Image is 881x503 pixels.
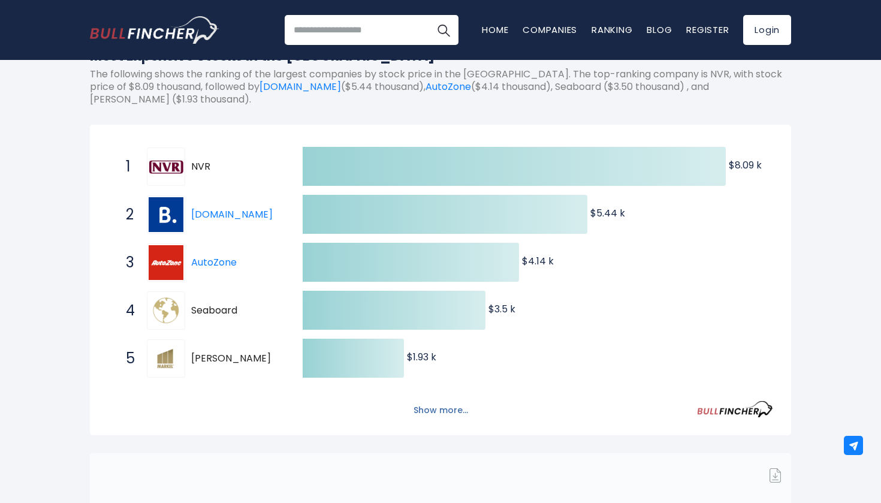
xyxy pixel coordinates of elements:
[191,207,273,221] a: [DOMAIN_NAME]
[426,80,471,94] a: AutoZone
[120,204,132,225] span: 2
[647,23,672,36] a: Blog
[260,80,341,94] a: [DOMAIN_NAME]
[191,161,282,173] span: NVR
[149,197,183,232] img: Booking.com
[90,68,791,106] p: The following shows the ranking of the largest companies by stock price in the [GEOGRAPHIC_DATA]....
[407,350,436,364] text: $1.93 k
[149,293,183,328] img: Seaboard
[120,252,132,273] span: 3
[592,23,632,36] a: Ranking
[149,341,183,376] img: Markel
[523,23,577,36] a: Companies
[729,158,762,172] text: $8.09 k
[482,23,508,36] a: Home
[406,400,475,420] button: Show more...
[191,255,237,269] a: AutoZone
[590,206,625,220] text: $5.44 k
[90,16,219,44] img: Bullfincher logo
[120,156,132,177] span: 1
[120,348,132,369] span: 5
[149,160,183,174] img: NVR
[149,245,183,280] img: AutoZone
[686,23,729,36] a: Register
[147,195,191,234] a: Booking.com
[147,243,191,282] a: AutoZone
[191,305,282,317] span: Seaboard
[743,15,791,45] a: Login
[429,15,458,45] button: Search
[90,16,219,44] a: Go to homepage
[120,300,132,321] span: 4
[488,302,515,316] text: $3.5 k
[191,353,282,365] span: [PERSON_NAME]
[522,254,554,268] text: $4.14 k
